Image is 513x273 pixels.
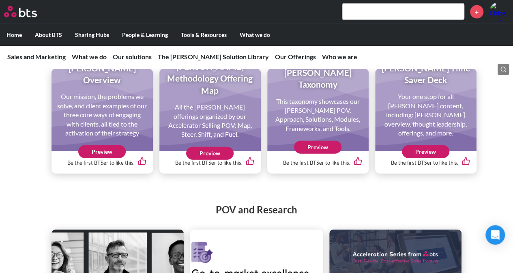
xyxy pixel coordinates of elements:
[275,53,316,60] a: Our Offerings
[382,151,470,174] div: Be the first BTSer to like this.
[57,92,147,138] p: Our mission, the problems we solve, and client examples of our three core ways of engaging with c...
[7,53,66,60] a: Sales and Marketing
[186,147,234,160] a: Preview
[158,53,269,60] a: The [PERSON_NAME] Solution Library
[402,145,449,158] a: Preview
[4,6,37,17] img: BTS Logo
[381,92,471,138] p: Your one stop for all [PERSON_NAME] content, including: [PERSON_NAME] overview, thought leadershi...
[69,24,116,45] label: Sharing Hubs
[58,151,146,174] div: Be the first BTSer to like this.
[57,62,147,86] h1: [PERSON_NAME] Overview
[485,225,505,245] div: Open Intercom Messenger
[294,141,341,154] a: Preview
[72,53,107,60] a: What we do
[273,67,363,90] h1: [PERSON_NAME] Taxonomy
[165,60,255,96] h1: [PERSON_NAME] Methodology Offering Map
[381,62,471,86] h1: [PERSON_NAME] Time Saver Deck
[273,97,363,133] p: This taxonomy showcases our [PERSON_NAME] POV, Approach, Solutions, Modules, Frameworks, and Tools.
[116,24,174,45] label: People & Learning
[174,24,233,45] label: Tools & Resources
[489,2,509,21] img: Chloe Andersen
[28,24,69,45] label: About BTS
[113,53,152,60] a: Our solutions
[489,2,509,21] a: Profile
[274,151,362,174] div: Be the first BTSer to like this.
[165,103,255,139] p: All the [PERSON_NAME] offerings organized by our Accelerator Selling POV: Map, Steer, Shift, and ...
[78,145,126,158] a: Preview
[4,6,52,17] a: Go home
[322,53,357,60] a: Who we are
[166,151,254,174] div: Be the first BTSer to like this.
[470,5,483,19] a: +
[233,24,277,45] label: What we do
